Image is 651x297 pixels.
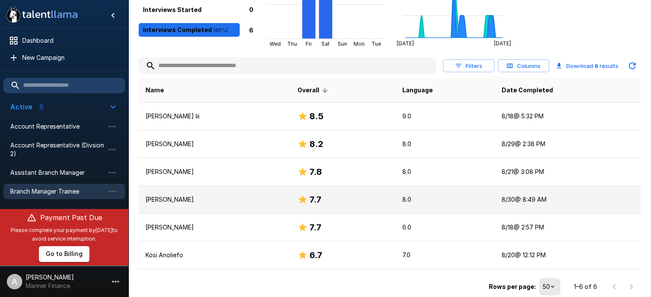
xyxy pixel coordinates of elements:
[146,251,284,259] p: Kosi Anoliefo
[489,282,536,291] p: Rows per page:
[501,85,553,95] span: Date Completed
[309,248,322,262] h6: 6.7
[402,195,488,204] p: 8.0
[574,282,597,291] p: 1–6 of 6
[146,168,284,176] p: [PERSON_NAME]
[624,57,641,74] button: Updated Today - 1:37 PM
[443,59,494,73] button: Filters
[494,158,641,186] td: 8/21 @ 3:08 PM
[146,195,284,204] p: [PERSON_NAME]
[321,41,330,47] tspan: Sat
[402,168,488,176] p: 8.0
[309,221,321,234] h6: 7.7
[494,103,641,130] td: 8/18 @ 5:32 PM
[249,5,253,14] p: 0
[372,41,381,47] tspan: Tue
[338,41,347,47] tspan: Sun
[309,165,322,179] h6: 7.8
[306,41,312,47] tspan: Fri
[146,112,284,121] p: [PERSON_NAME] Iii
[146,223,284,232] p: [PERSON_NAME]
[494,130,641,158] td: 8/29 @ 2:38 PM
[354,41,365,47] tspan: Mon
[287,41,297,47] tspan: Thu
[494,214,641,241] td: 8/18 @ 2:57 PM
[249,25,253,34] p: 6
[402,85,433,95] span: Language
[402,140,488,148] p: 8.0
[270,41,281,47] tspan: Wed
[498,59,549,73] button: Columns
[595,62,598,69] b: 6
[494,241,641,269] td: 8/20 @ 12:12 PM
[309,193,321,206] h6: 7.7
[297,85,330,95] span: Overall
[539,278,560,295] div: 50
[309,137,323,151] h6: 8.2
[494,186,641,214] td: 8/30 @ 8:49 AM
[402,223,488,232] p: 6.0
[494,40,511,47] tspan: [DATE]
[396,40,413,47] tspan: [DATE]
[553,57,622,74] button: Download 6 results
[402,112,488,121] p: 9.0
[309,109,324,123] h6: 8.5
[402,251,488,259] p: 7.0
[146,85,164,95] span: Name
[146,140,284,148] p: [PERSON_NAME]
